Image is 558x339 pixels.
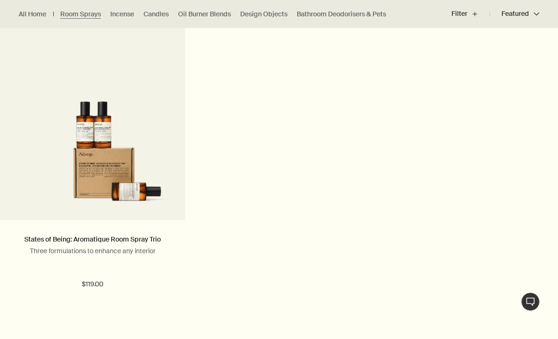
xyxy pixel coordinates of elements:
[14,247,171,255] p: Three formulations to enhance any interior
[82,279,103,290] span: $119.00
[297,10,386,19] a: Bathroom Deodorisers & Pets
[110,10,134,19] a: Incense
[60,10,101,19] a: Room Sprays
[19,10,46,19] a: All Home
[178,10,231,19] a: Oil Burner Blends
[490,3,539,25] button: Featured
[24,235,161,243] a: States of Being: Aromatique Room Spray Trio
[240,10,287,19] a: Design Objects
[451,3,490,25] button: Filter
[143,10,169,19] a: Candles
[521,292,540,311] button: Live Assistance
[14,101,171,206] img: Aromatique Room Spray Trio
